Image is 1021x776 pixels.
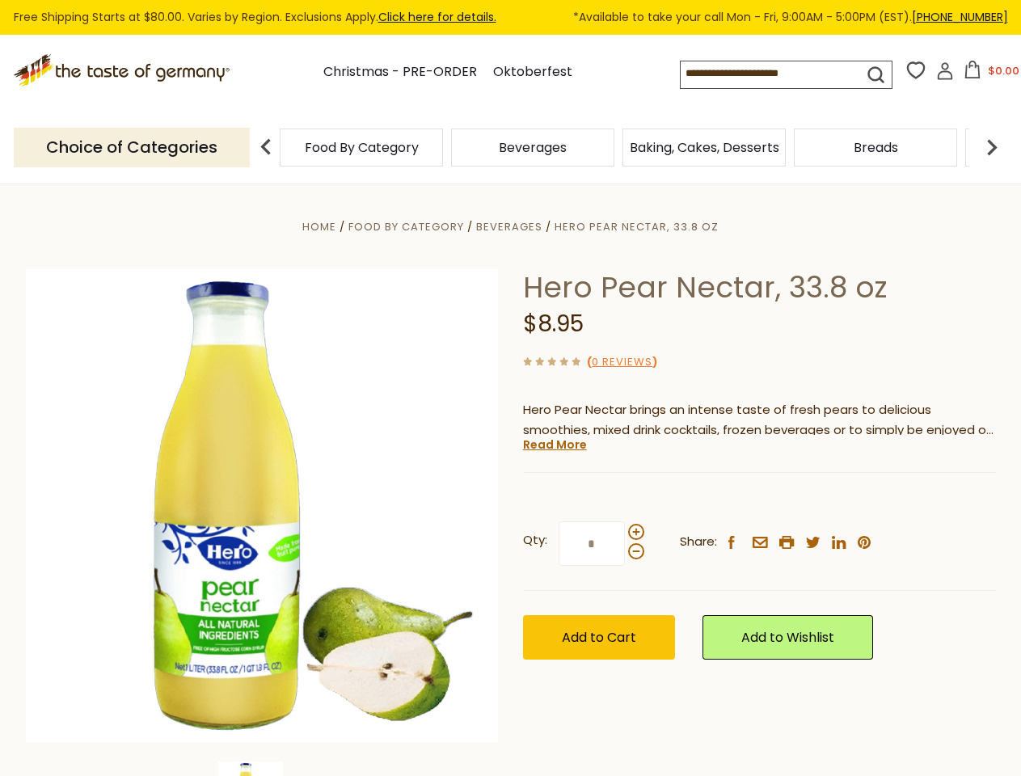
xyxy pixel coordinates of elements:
[305,141,419,154] a: Food By Category
[555,219,719,234] a: Hero Pear Nectar, 33.8 oz
[988,63,1019,78] span: $0.00
[592,354,652,371] a: 0 Reviews
[562,628,636,647] span: Add to Cart
[702,615,873,660] a: Add to Wishlist
[302,219,336,234] a: Home
[523,436,587,453] a: Read More
[14,128,250,167] p: Choice of Categories
[323,61,477,83] a: Christmas - PRE-ORDER
[499,141,567,154] a: Beverages
[523,400,996,441] p: Hero Pear Nectar brings an intense taste of fresh pears to delicious smoothies, mixed drink cockt...
[476,219,542,234] a: Beverages
[378,9,496,25] a: Click here for details.
[559,521,625,566] input: Qty:
[250,131,282,163] img: previous arrow
[26,269,499,742] img: Hero Pear Nectar, 33.8 oz
[523,308,584,339] span: $8.95
[14,8,1008,27] div: Free Shipping Starts at $80.00. Varies by Region. Exclusions Apply.
[587,354,657,369] span: ( )
[854,141,898,154] a: Breads
[493,61,572,83] a: Oktoberfest
[630,141,779,154] a: Baking, Cakes, Desserts
[680,532,717,552] span: Share:
[573,8,1008,27] span: *Available to take your call Mon - Fri, 9:00AM - 5:00PM (EST).
[523,615,675,660] button: Add to Cart
[523,269,996,306] h1: Hero Pear Nectar, 33.8 oz
[523,530,547,550] strong: Qty:
[976,131,1008,163] img: next arrow
[348,219,464,234] a: Food By Category
[912,9,1008,25] a: [PHONE_NUMBER]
